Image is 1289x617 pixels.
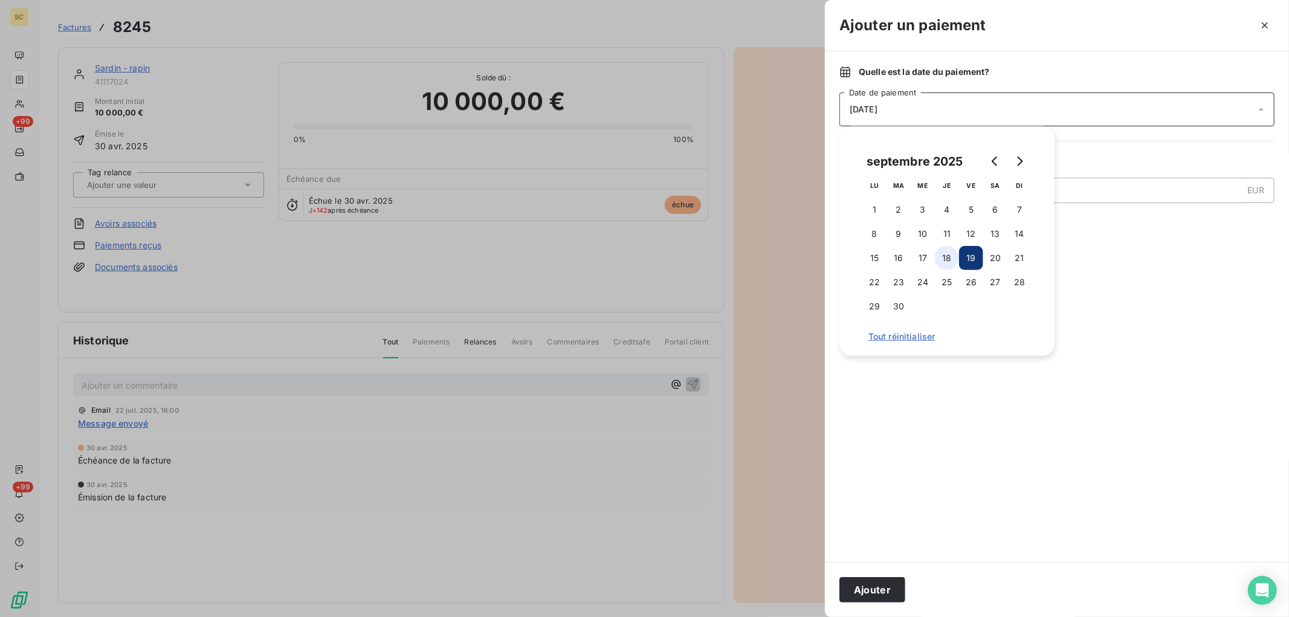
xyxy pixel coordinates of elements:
[887,294,911,318] button: 30
[887,270,911,294] button: 23
[983,198,1007,222] button: 6
[983,222,1007,246] button: 13
[862,222,887,246] button: 8
[959,173,983,198] th: vendredi
[911,270,935,294] button: 24
[959,270,983,294] button: 26
[959,222,983,246] button: 12
[839,577,905,602] button: Ajouter
[862,270,887,294] button: 22
[983,173,1007,198] th: samedi
[911,173,935,198] th: mercredi
[1007,173,1032,198] th: dimanche
[935,246,959,270] button: 18
[1007,246,1032,270] button: 21
[959,246,983,270] button: 19
[887,246,911,270] button: 16
[983,246,1007,270] button: 20
[935,222,959,246] button: 11
[1007,222,1032,246] button: 14
[862,198,887,222] button: 1
[911,198,935,222] button: 3
[862,294,887,318] button: 29
[1007,149,1032,173] button: Go to next month
[959,198,983,222] button: 5
[911,246,935,270] button: 17
[935,270,959,294] button: 25
[983,270,1007,294] button: 27
[839,213,1274,225] span: Nouveau solde dû :
[1248,576,1277,605] div: Open Intercom Messenger
[862,152,968,171] div: septembre 2025
[983,149,1007,173] button: Go to previous month
[850,105,877,114] span: [DATE]
[868,332,1026,341] span: Tout réinitialiser
[859,66,990,78] span: Quelle est la date du paiement ?
[887,173,911,198] th: mardi
[887,198,911,222] button: 2
[935,198,959,222] button: 4
[862,246,887,270] button: 15
[862,173,887,198] th: lundi
[839,15,986,36] h3: Ajouter un paiement
[1007,270,1032,294] button: 28
[935,173,959,198] th: jeudi
[887,222,911,246] button: 9
[1007,198,1032,222] button: 7
[911,222,935,246] button: 10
